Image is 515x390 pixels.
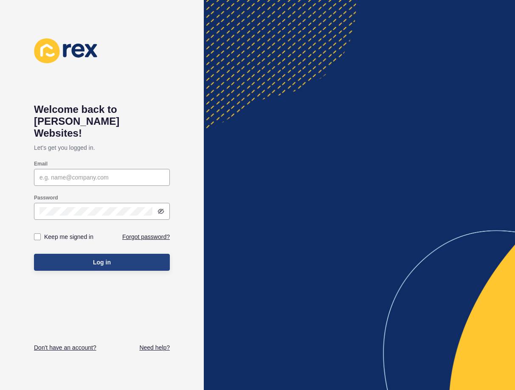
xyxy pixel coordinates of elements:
label: Keep me signed in [44,233,93,241]
button: Log in [34,254,170,271]
h1: Welcome back to [PERSON_NAME] Websites! [34,104,170,139]
a: Don't have an account? [34,343,96,352]
p: Let's get you logged in. [34,139,170,156]
input: e.g. name@company.com [39,173,164,182]
span: Log in [93,258,111,267]
a: Need help? [139,343,170,352]
label: Password [34,194,58,201]
a: Forgot password? [122,233,170,241]
label: Email [34,160,48,167]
